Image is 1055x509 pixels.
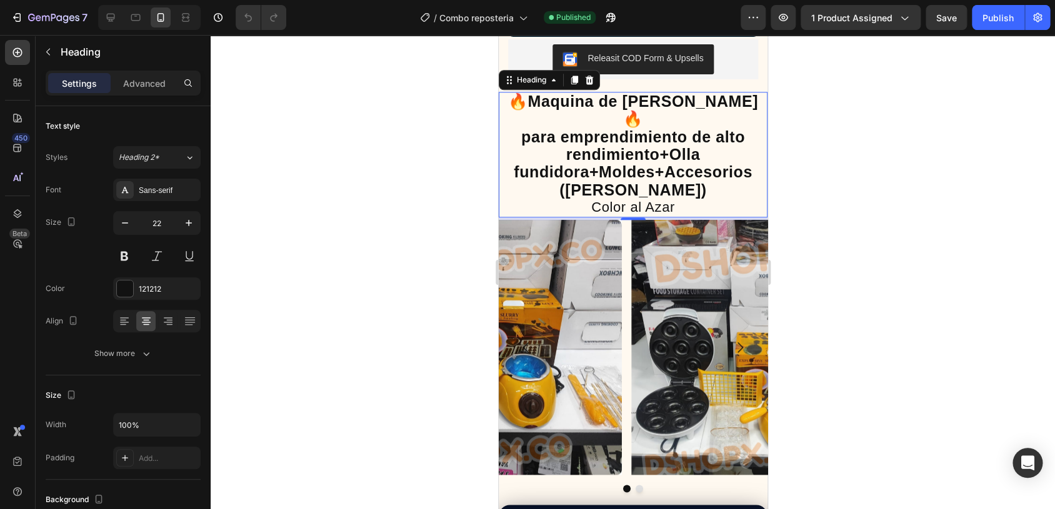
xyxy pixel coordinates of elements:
div: Background [46,492,106,508]
span: / [434,11,437,24]
div: 121212 [139,284,197,295]
span: Published [556,12,591,23]
div: Add... [139,453,197,464]
div: Align [46,313,81,330]
p: Settings [62,77,97,90]
div: Sans-serif [139,185,197,196]
div: Beta [9,229,30,239]
button: Dot [124,450,132,457]
div: Undo/Redo [236,5,286,30]
div: Size [46,214,79,231]
div: Publish [982,11,1014,24]
div: Padding [46,452,74,463]
p: Advanced [123,77,166,90]
button: Save [926,5,967,30]
div: Font [46,184,61,195]
span: Combo reposteria [439,11,514,24]
div: Open Intercom Messenger [1012,448,1042,478]
div: Styles [46,152,67,163]
div: 450 [12,133,30,143]
div: Show more [94,347,152,360]
p: 7 [82,10,87,25]
input: Auto [114,413,200,436]
button: Dot [137,450,144,457]
div: Size [46,387,79,404]
p: Heading [61,44,196,59]
span: Save [936,12,957,23]
span: Heading 2* [119,152,159,163]
span: 1 product assigned [811,11,892,24]
button: Show more [46,342,201,365]
iframe: Design area [499,35,767,509]
button: Publish [972,5,1024,30]
div: Color [46,283,65,294]
button: Carousel Next Arrow [224,295,259,330]
button: 7 [5,5,93,30]
div: Text style [46,121,80,132]
div: Width [46,419,66,430]
img: image_demo.jpg [132,185,388,440]
button: Heading 2* [113,146,201,169]
button: 1 product assigned [801,5,921,30]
